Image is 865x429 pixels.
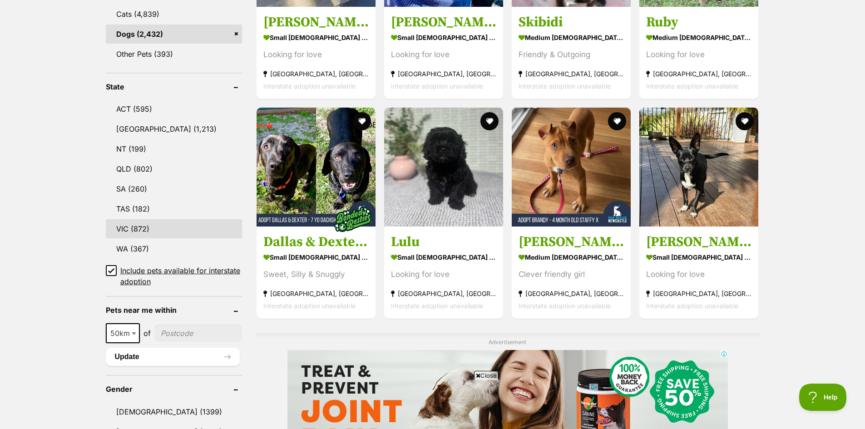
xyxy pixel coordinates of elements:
a: QLD (802) [106,159,242,178]
a: Dallas & Dexter - [DEMOGRAPHIC_DATA] Dachshund X small [DEMOGRAPHIC_DATA] Dog Sweet, Silly & Snug... [257,227,376,319]
iframe: Help Scout Beacon - Open [799,384,847,411]
strong: [GEOGRAPHIC_DATA], [GEOGRAPHIC_DATA] [646,68,751,80]
div: Friendly & Outgoing [519,49,624,61]
a: [PERSON_NAME] small [DEMOGRAPHIC_DATA] Dog Looking for love [GEOGRAPHIC_DATA], [GEOGRAPHIC_DATA] ... [257,7,376,99]
strong: small [DEMOGRAPHIC_DATA] Dog [391,31,496,44]
img: Brandy - 4 Month Old Staffy X - American Staffordshire Terrier Dog [512,108,631,227]
a: VIC (872) [106,219,242,238]
div: Clever friendly girl [519,268,624,281]
strong: [GEOGRAPHIC_DATA], [GEOGRAPHIC_DATA] [646,287,751,300]
strong: small [DEMOGRAPHIC_DATA] Dog [263,251,369,264]
a: TAS (182) [106,199,242,218]
h3: [PERSON_NAME] [391,14,496,31]
span: 50km [107,327,139,340]
button: favourite [608,112,626,130]
a: Maximise Value: 15% Off RS PRO First OrderDrive cost-efficiency with RS PRO solutions. Use code F... [0,0,440,113]
strong: [GEOGRAPHIC_DATA], [GEOGRAPHIC_DATA] [263,287,369,300]
strong: small [DEMOGRAPHIC_DATA] Dog [646,251,751,264]
strong: [GEOGRAPHIC_DATA], [GEOGRAPHIC_DATA] [519,287,624,300]
span: Interstate adoption unavailable [519,82,611,90]
img: Dallas & Dexter - 7 Year Old Dachshund X - Dachshund x American Staffordshire Terrier Dog [257,108,376,227]
strong: [GEOGRAPHIC_DATA], [GEOGRAPHIC_DATA] [519,68,624,80]
a: Skibidi medium [DEMOGRAPHIC_DATA] Dog Friendly & Outgoing [GEOGRAPHIC_DATA], [GEOGRAPHIC_DATA] In... [512,7,631,99]
strong: medium [DEMOGRAPHIC_DATA] Dog [519,31,624,44]
span: Interstate adoption unavailable [263,302,356,310]
span: 50km [106,323,140,343]
span: Interstate adoption unavailable [519,302,611,310]
h3: Lulu [391,233,496,251]
strong: [GEOGRAPHIC_DATA], [GEOGRAPHIC_DATA] [263,68,369,80]
a: [DEMOGRAPHIC_DATA] (1399) [106,402,242,421]
span: Close [474,371,499,380]
header: State [106,83,242,91]
div: Looking for love [646,49,751,61]
img: bonded besties [330,197,376,242]
header: Gender [106,385,242,393]
a: Cats (4,839) [106,5,242,24]
a: Dogs (2,432) [106,25,242,44]
a: [PERSON_NAME] small [DEMOGRAPHIC_DATA] Dog Looking for love [GEOGRAPHIC_DATA], [GEOGRAPHIC_DATA] ... [384,7,503,99]
input: postcode [154,325,242,342]
span: Include pets available for interstate adoption [120,265,242,287]
header: Pets near me within [106,306,242,314]
a: Ruby medium [DEMOGRAPHIC_DATA] Dog Looking for love [GEOGRAPHIC_DATA], [GEOGRAPHIC_DATA] Intersta... [639,7,758,99]
strong: [GEOGRAPHIC_DATA], [GEOGRAPHIC_DATA] [391,68,496,80]
a: [PERSON_NAME] - [DEMOGRAPHIC_DATA] Staffy X medium [DEMOGRAPHIC_DATA] Dog Clever friendly girl [G... [512,227,631,319]
h3: [PERSON_NAME] - [DEMOGRAPHIC_DATA] Staffy X [519,233,624,251]
div: Looking for love [263,49,369,61]
strong: medium [DEMOGRAPHIC_DATA] Dog [646,31,751,44]
span: Interstate adoption unavailable [263,82,356,90]
a: ACT (595) [106,99,242,118]
img: Frankie - Fox Terrier x Papillon Dog [639,108,758,227]
button: Update [106,348,240,366]
span: of [143,328,151,339]
a: NT (199) [106,139,242,158]
span: Interstate adoption unavailable [391,302,483,310]
a: SA (260) [106,179,242,198]
h3: [PERSON_NAME] [646,233,751,251]
div: Sponsored By [159,54,431,89]
h3: Dallas & Dexter - [DEMOGRAPHIC_DATA] Dachshund X [263,233,369,251]
h3: Ruby [646,14,751,31]
strong: [GEOGRAPHIC_DATA], [GEOGRAPHIC_DATA] [391,287,496,300]
iframe: Advertisement [267,384,598,424]
div: Sweet, Silly & Snuggly [263,268,369,281]
button: favourite [736,112,754,130]
img: adchoices.png [434,1,439,7]
strong: small [DEMOGRAPHIC_DATA] Dog [263,31,369,44]
span: Interstate adoption unavailable [646,302,738,310]
div: Drive cost-efficiency with RS PRO solutions. Use code FIRST15 for 15% off your first purchase. *M... [159,27,431,45]
a: WA (367) [106,239,242,258]
h3: Skibidi [519,14,624,31]
div: Maximise Value: 15% Off RS PRO First Order [159,10,426,18]
span: Interstate adoption unavailable [391,82,483,90]
h3: [PERSON_NAME] [263,14,369,31]
strong: medium [DEMOGRAPHIC_DATA] Dog [519,251,624,264]
div: Looking for love [391,268,496,281]
a: [GEOGRAPHIC_DATA] (1,213) [106,119,242,138]
strong: small [DEMOGRAPHIC_DATA] Dog [391,251,496,264]
button: favourite [353,112,371,130]
span: Interstate adoption unavailable [646,82,738,90]
a: [PERSON_NAME] small [DEMOGRAPHIC_DATA] Dog Looking for love [GEOGRAPHIC_DATA], [GEOGRAPHIC_DATA] ... [639,227,758,319]
button: favourite [480,112,499,130]
a: Include pets available for interstate adoption [106,265,242,287]
div: Looking for love [646,268,751,281]
a: Lulu small [DEMOGRAPHIC_DATA] Dog Looking for love [GEOGRAPHIC_DATA], [GEOGRAPHIC_DATA] Interstat... [384,227,503,319]
div: Looking for love [391,49,496,61]
img: Lulu - Maltese x Shih Tzu x Poodle Dog [384,108,503,227]
b: RS [202,72,212,89]
a: Other Pets (393) [106,44,242,64]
